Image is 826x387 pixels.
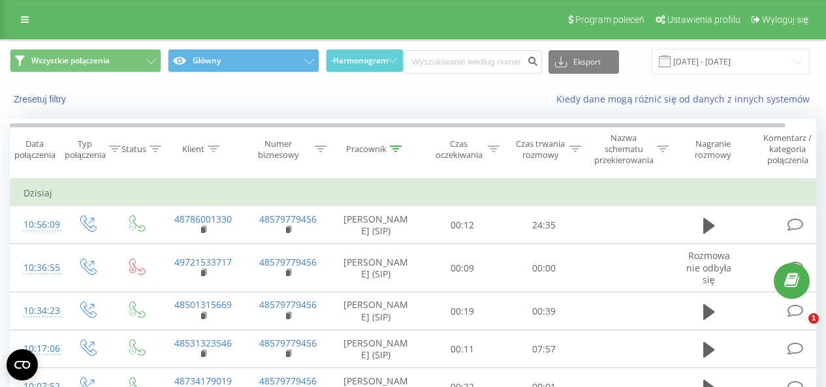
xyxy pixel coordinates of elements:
[808,313,819,324] span: 1
[594,132,654,166] div: Nazwa schematu przekierowania
[24,255,50,281] div: 10:36:55
[174,256,232,268] a: 49721533717
[330,206,422,244] td: [PERSON_NAME] (SIP)
[422,244,503,292] td: 00:09
[10,93,72,105] button: Zresetuj filtry
[24,336,50,362] div: 10:17:06
[433,138,484,161] div: Czas oczekiwania
[174,298,232,311] a: 48501315669
[259,256,317,268] a: 48579779456
[31,55,110,66] span: Wszystkie połączenia
[168,49,319,72] button: Główny
[575,14,644,25] span: Program poleceń
[548,50,619,74] button: Eksport
[422,292,503,330] td: 00:19
[10,138,59,161] div: Data połączenia
[182,144,204,155] div: Klient
[333,56,388,65] span: Harmonogram
[24,298,50,324] div: 10:34:23
[330,244,422,292] td: [PERSON_NAME] (SIP)
[24,212,50,238] div: 10:56:09
[174,337,232,349] a: 48531323546
[121,144,146,155] div: Status
[503,292,585,330] td: 00:39
[422,206,503,244] td: 00:12
[7,349,38,380] button: Open CMP widget
[503,206,585,244] td: 24:35
[503,330,585,368] td: 07:57
[515,138,566,161] div: Czas trwania rozmowy
[556,93,816,105] a: Kiedy dane mogą różnić się od danych z innych systemów
[259,375,317,387] a: 48579779456
[686,249,731,285] span: Rozmowa nie odbyła się
[750,132,826,166] div: Komentarz / kategoria połączenia
[330,330,422,368] td: [PERSON_NAME] (SIP)
[259,298,317,311] a: 48579779456
[174,213,232,225] a: 48786001330
[259,213,317,225] a: 48579779456
[65,138,106,161] div: Typ połączenia
[404,50,542,74] input: Wyszukiwanie według numeru
[503,244,585,292] td: 00:00
[259,337,317,349] a: 48579779456
[330,292,422,330] td: [PERSON_NAME] (SIP)
[246,138,312,161] div: Numer biznesowy
[782,313,813,345] iframe: Intercom live chat
[681,138,744,161] div: Nagranie rozmowy
[10,49,161,72] button: Wszystkie połączenia
[422,330,503,368] td: 00:11
[346,144,387,155] div: Pracownik
[667,14,740,25] span: Ustawienia profilu
[174,375,232,387] a: 48734179019
[326,49,404,72] button: Harmonogram
[762,14,808,25] span: Wyloguj się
